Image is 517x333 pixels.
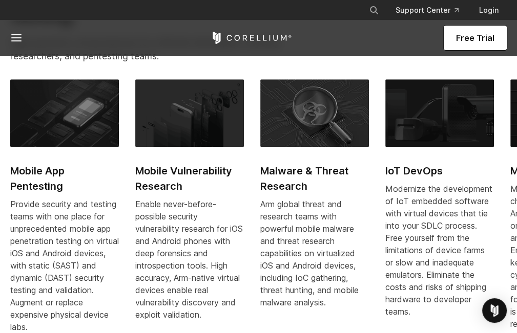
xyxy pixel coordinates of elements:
[10,79,119,147] img: Mobile App Pentesting
[260,198,369,308] div: Arm global threat and research teams with powerful mobile malware and threat research capabilitie...
[260,163,369,194] h2: Malware & Threat Research
[135,79,244,147] img: Mobile Vulnerability Research
[387,1,467,19] a: Support Center
[385,183,494,318] div: Modernize the development of IoT embedded software with virtual devices that tie into your SDLC p...
[211,32,292,44] a: Corellium Home
[135,163,244,194] h2: Mobile Vulnerability Research
[361,1,507,19] div: Navigation Menu
[385,163,494,179] h2: IoT DevOps
[260,79,369,147] img: Malware & Threat Research
[444,26,507,50] a: Free Trial
[456,32,494,44] span: Free Trial
[135,79,244,333] a: Mobile Vulnerability Research Mobile Vulnerability Research Enable never-before-possible security...
[471,1,507,19] a: Login
[365,1,383,19] button: Search
[260,79,369,321] a: Malware & Threat Research Malware & Threat Research Arm global threat and research teams with pow...
[10,163,119,194] h2: Mobile App Pentesting
[482,298,507,323] div: Open Intercom Messenger
[135,198,244,321] div: Enable never-before-possible security vulnerability research for iOS and Android phones with deep...
[10,198,119,333] div: Provide security and testing teams with one place for unprecedented mobile app penetration testin...
[385,79,494,330] a: IoT DevOps IoT DevOps Modernize the development of IoT embedded software with virtual devices tha...
[385,79,494,147] img: IoT DevOps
